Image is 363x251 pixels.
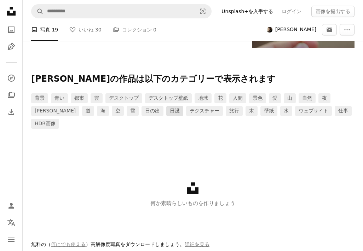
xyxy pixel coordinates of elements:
a: イラスト [4,40,18,54]
a: ウェブサイト [295,106,332,116]
a: 背景 [31,93,48,103]
span: [PERSON_NAME] [275,26,316,33]
a: いいね 30 [69,18,101,41]
button: Unsplashで検索する [31,5,44,18]
a: 青い [51,93,68,103]
a: 花 [214,93,226,103]
a: ログイン [277,6,306,17]
a: 壁紙 [260,106,277,116]
a: 山 [284,93,296,103]
a: デスクトップ [105,93,142,103]
a: 地球 [195,93,212,103]
a: ダウンロード履歴 [4,105,18,119]
a: コレクション 0 [113,18,156,41]
button: その他のアクション [340,24,355,35]
a: 雪 [127,106,139,116]
a: 木 [246,106,258,116]
a: 旅行 [226,106,243,116]
a: HDR画像 [31,119,59,129]
h3: 無料の（ ）高解像度写真をダウンロードしましょう。 [31,241,209,248]
form: サイト内でビジュアルを探す [31,4,212,18]
a: ホーム — Unsplash [4,4,18,20]
button: 画像を提出する [311,6,355,17]
span: 0 [153,26,156,34]
a: 何にでも使える [51,241,86,247]
a: コレクション [4,88,18,102]
p: 何か素晴らしいものを作りましょう [23,199,363,208]
a: 景色 [249,93,266,103]
a: 都市 [71,93,88,103]
a: 仕事 [335,106,352,116]
button: メニュー [4,233,18,247]
a: ログイン / 登録する [4,199,18,213]
a: 人間 [229,93,246,103]
a: 愛 [269,93,281,103]
a: 詳細を見る [185,241,209,247]
a: 空 [112,106,124,116]
a: 写真 [4,23,18,37]
a: 夜 [318,93,330,103]
button: 言語 [4,216,18,230]
a: 水 [280,106,292,116]
img: ユーザーJean-Pierre Brungsのアバター [267,27,272,33]
a: 日の出 [142,106,163,116]
a: 雲 [91,93,103,103]
button: Jean-Pierreにメッセージを送る [322,24,337,35]
p: [PERSON_NAME]の作品は以下のカテゴリーで表示されます [31,74,355,85]
a: 自然 [299,93,316,103]
button: ビジュアル検索 [194,5,211,18]
a: 海 [97,106,109,116]
a: テクスチャー [186,106,223,116]
a: [PERSON_NAME] [31,106,79,116]
span: 30 [95,26,102,34]
a: デスクトップ壁紙 [145,93,192,103]
a: 日没 [166,106,183,116]
a: Unsplash+を入手する [217,6,277,17]
a: 道 [82,106,94,116]
a: 探す [4,71,18,85]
